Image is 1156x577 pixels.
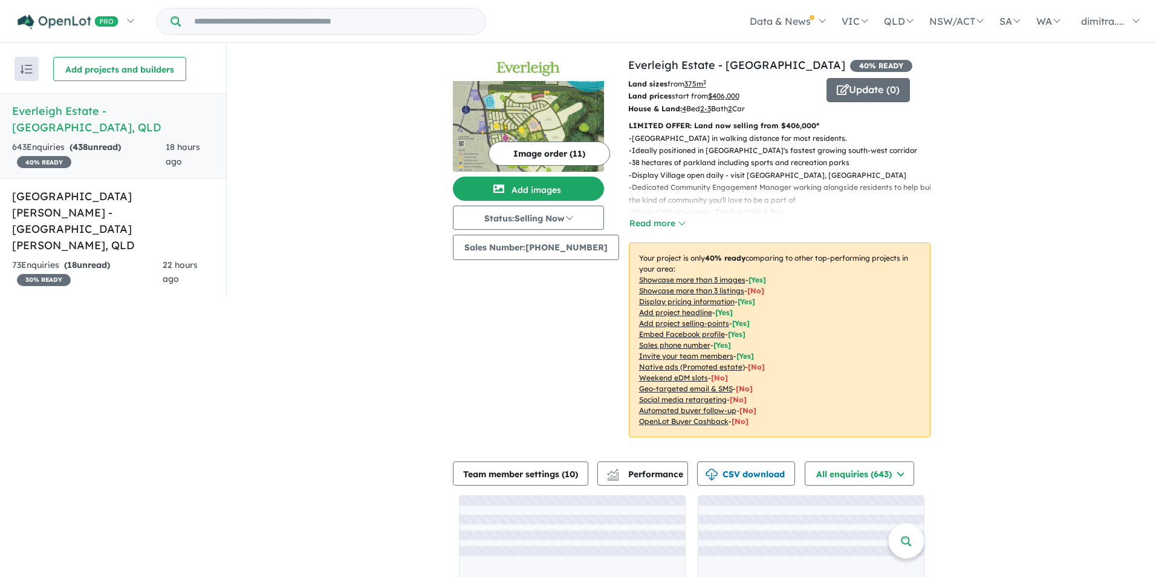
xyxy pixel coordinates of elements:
u: Add project headline [639,308,712,317]
p: Bed Bath Car [628,103,817,115]
h5: Everleigh Estate - [GEOGRAPHIC_DATA] , QLD [12,103,214,135]
h5: [GEOGRAPHIC_DATA][PERSON_NAME] - [GEOGRAPHIC_DATA][PERSON_NAME] , QLD [12,188,214,253]
b: Land prices [628,91,672,100]
p: start from [628,90,817,102]
u: 2 [728,104,732,113]
span: [ Yes ] [736,351,754,360]
span: [No] [748,362,765,371]
u: Geo-targeted email & SMS [639,384,733,393]
button: Read more [629,217,686,230]
u: Display pricing information [639,297,735,306]
div: 73 Enquir ies [12,258,163,287]
span: [No] [736,384,753,393]
span: [ Yes ] [732,319,750,328]
span: 40 % READY [17,156,71,168]
b: 40 % ready [705,253,745,262]
u: Embed Facebook profile [639,330,725,339]
span: [ Yes ] [728,330,745,339]
button: Add projects and builders [53,57,186,81]
u: Showcase more than 3 images [639,275,745,284]
button: Performance [597,461,688,486]
u: Showcase more than 3 listings [639,286,744,295]
p: - Display Village open daily - visit [GEOGRAPHIC_DATA], [GEOGRAPHIC_DATA] [629,169,940,181]
button: Update (0) [826,78,910,102]
div: 643 Enquir ies [12,140,166,169]
u: 4 [682,104,686,113]
button: Image order (11) [489,142,610,166]
button: Add images [453,177,604,201]
u: $ 406,000 [708,91,739,100]
b: House & Land: [628,104,682,113]
span: 10 [565,469,575,480]
span: [ Yes ] [748,275,766,284]
u: Add project selling-points [639,319,729,328]
p: - Ideally positioned in [GEOGRAPHIC_DATA]'s fastest growing south-west corridor [629,145,940,157]
span: Performance [609,469,683,480]
span: [ Yes ] [715,308,733,317]
p: Your project is only comparing to other top-performing projects in your area: - - - - - - - - - -... [629,243,930,437]
img: bar-chart.svg [607,472,619,480]
img: download icon [706,469,718,481]
span: [No] [711,373,728,382]
u: OpenLot Buyer Cashback [639,417,729,426]
a: Everleigh Estate - Greenbank LogoEverleigh Estate - Greenbank [453,57,604,172]
span: 30 % READY [17,274,71,286]
span: [No] [732,417,748,426]
span: dimitra.... [1081,15,1124,27]
strong: ( unread) [70,142,121,152]
u: Social media retargeting [639,395,727,404]
u: Weekend eDM slots [639,373,708,382]
u: Sales phone number [639,341,710,350]
u: 375 m [684,79,706,88]
p: from [628,78,817,90]
span: [ No ] [747,286,764,295]
sup: 2 [703,79,706,85]
span: 18 [67,259,77,270]
u: 2-3 [700,104,711,113]
span: [No] [739,406,756,415]
span: 22 hours ago [163,259,198,285]
span: 438 [73,142,88,152]
b: Land sizes [628,79,667,88]
img: line-chart.svg [607,469,618,475]
button: Team member settings (10) [453,461,588,486]
span: 40 % READY [850,60,912,72]
u: Native ads (Promoted estate) [639,362,745,371]
p: - [GEOGRAPHIC_DATA] in walking distance for most residents. [629,132,940,145]
img: Everleigh Estate - Greenbank [453,81,604,172]
strong: ( unread) [64,259,110,270]
p: - Dedicated Community Engagement Manager working alongside residents to help build the kind of co... [629,181,940,206]
img: Openlot PRO Logo White [18,15,119,30]
u: Automated buyer follow-up [639,406,736,415]
span: [ Yes ] [738,297,755,306]
button: Status:Selling Now [453,206,604,230]
span: [ Yes ] [713,341,731,350]
img: sort.svg [21,65,33,74]
span: [No] [730,395,747,404]
p: LIMITED OFFER: Land now selling from $406,000* [629,120,930,132]
u: Invite your team members [639,351,733,360]
a: Everleigh Estate - [GEOGRAPHIC_DATA] [628,58,845,72]
input: Try estate name, suburb, builder or developer [183,8,483,34]
button: Sales Number:[PHONE_NUMBER] [453,235,619,260]
button: All enquiries (643) [805,461,914,486]
p: - Onsite Café now open - The Eve Café & Bar [629,206,940,218]
span: 18 hours ago [166,142,200,167]
button: CSV download [697,461,795,486]
p: - 38 hectares of parkland including sports and recreation parks [629,157,940,169]
img: Everleigh Estate - Greenbank Logo [458,62,599,76]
